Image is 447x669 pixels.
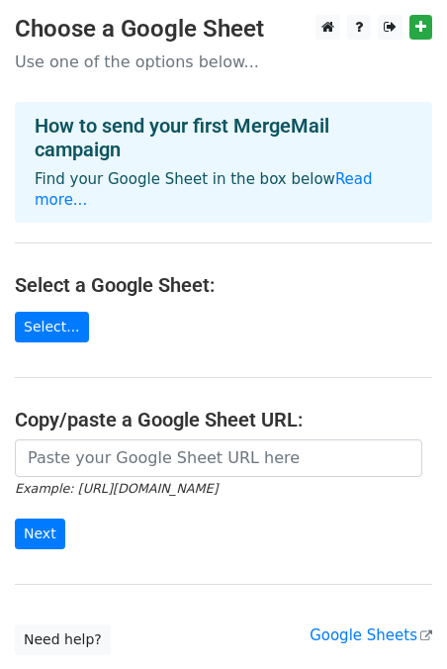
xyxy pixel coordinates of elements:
[15,481,218,496] small: Example: [URL][DOMAIN_NAME]
[35,114,412,161] h4: How to send your first MergeMail campaign
[15,439,422,477] input: Paste your Google Sheet URL here
[15,624,111,655] a: Need help?
[15,519,65,549] input: Next
[35,169,412,211] p: Find your Google Sheet in the box below
[15,408,432,431] h4: Copy/paste a Google Sheet URL:
[15,51,432,72] p: Use one of the options below...
[35,170,373,209] a: Read more...
[15,312,89,342] a: Select...
[310,626,432,644] a: Google Sheets
[15,15,432,44] h3: Choose a Google Sheet
[15,273,432,297] h4: Select a Google Sheet:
